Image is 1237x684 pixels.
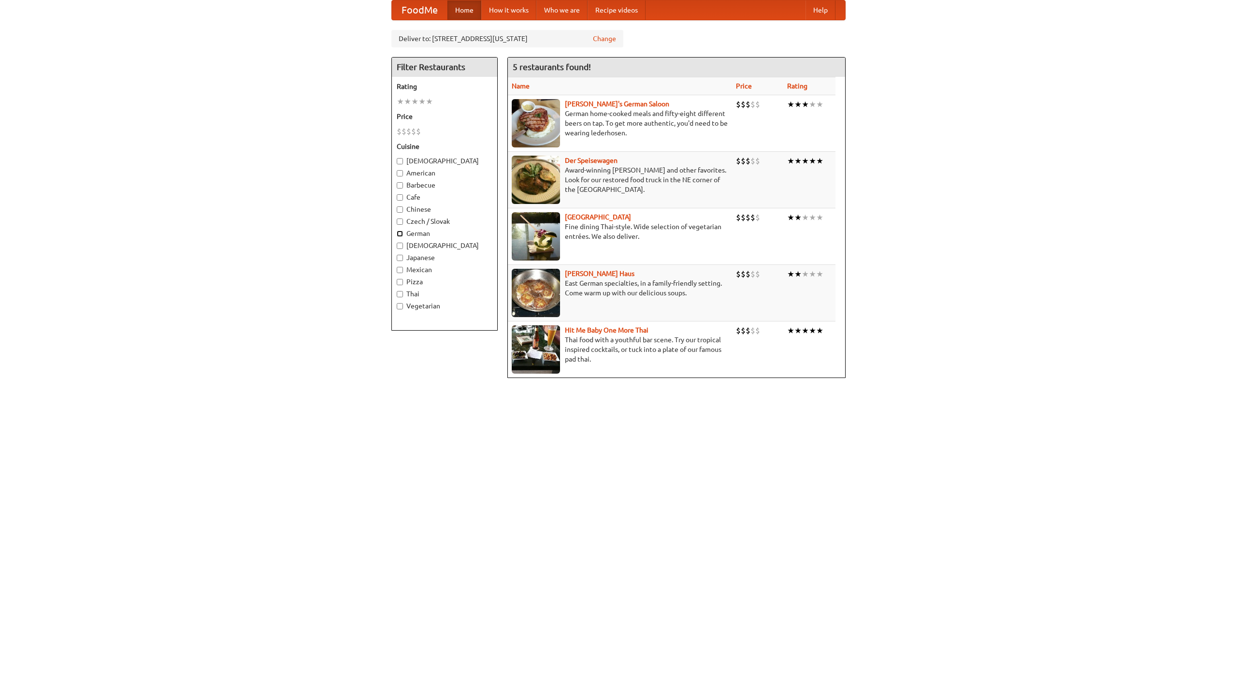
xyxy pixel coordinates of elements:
li: ★ [787,99,794,110]
label: [DEMOGRAPHIC_DATA] [397,156,492,166]
li: $ [736,212,741,223]
li: ★ [809,99,816,110]
li: ★ [809,212,816,223]
li: ★ [787,269,794,279]
input: German [397,231,403,237]
li: $ [397,126,402,137]
a: Rating [787,82,807,90]
li: $ [750,212,755,223]
li: ★ [809,269,816,279]
li: ★ [802,99,809,110]
li: ★ [787,325,794,336]
a: Who we are [536,0,588,20]
a: Price [736,82,752,90]
input: Japanese [397,255,403,261]
img: babythai.jpg [512,325,560,374]
li: $ [755,99,760,110]
input: Cafe [397,194,403,201]
li: $ [402,126,406,137]
p: German home-cooked meals and fifty-eight different beers on tap. To get more authentic, you'd nee... [512,109,728,138]
h5: Rating [397,82,492,91]
li: $ [741,325,746,336]
label: Chinese [397,204,492,214]
li: ★ [794,269,802,279]
li: ★ [794,156,802,166]
li: ★ [802,325,809,336]
a: [GEOGRAPHIC_DATA] [565,213,631,221]
li: $ [736,269,741,279]
img: speisewagen.jpg [512,156,560,204]
li: $ [406,126,411,137]
li: ★ [794,325,802,336]
h4: Filter Restaurants [392,58,497,77]
input: Barbecue [397,182,403,189]
li: $ [750,156,755,166]
li: ★ [802,269,809,279]
li: ★ [794,99,802,110]
li: ★ [802,156,809,166]
li: $ [750,269,755,279]
p: Award-winning [PERSON_NAME] and other favorites. Look for our restored food truck in the NE corne... [512,165,728,194]
li: $ [741,156,746,166]
input: Pizza [397,279,403,285]
label: Czech / Slovak [397,217,492,226]
a: [PERSON_NAME] Haus [565,270,634,277]
li: $ [741,269,746,279]
li: $ [755,269,760,279]
label: American [397,168,492,178]
label: Mexican [397,265,492,275]
li: $ [755,156,760,166]
label: Cafe [397,192,492,202]
li: $ [746,269,750,279]
li: ★ [816,156,823,166]
li: $ [755,212,760,223]
a: Home [447,0,481,20]
p: Thai food with a youthful bar scene. Try our tropical inspired cocktails, or tuck into a plate of... [512,335,728,364]
img: satay.jpg [512,212,560,261]
p: East German specialties, in a family-friendly setting. Come warm up with our delicious soups. [512,278,728,298]
li: $ [746,212,750,223]
li: ★ [426,96,433,107]
li: $ [736,325,741,336]
input: American [397,170,403,176]
img: kohlhaus.jpg [512,269,560,317]
li: ★ [809,325,816,336]
li: ★ [397,96,404,107]
a: Der Speisewagen [565,157,618,164]
input: [DEMOGRAPHIC_DATA] [397,243,403,249]
li: $ [736,99,741,110]
li: ★ [787,212,794,223]
input: Czech / Slovak [397,218,403,225]
li: ★ [404,96,411,107]
li: $ [741,99,746,110]
input: Mexican [397,267,403,273]
li: $ [736,156,741,166]
li: $ [750,325,755,336]
label: Pizza [397,277,492,287]
input: Chinese [397,206,403,213]
li: $ [746,325,750,336]
li: ★ [802,212,809,223]
li: ★ [816,325,823,336]
input: [DEMOGRAPHIC_DATA] [397,158,403,164]
h5: Price [397,112,492,121]
li: $ [741,212,746,223]
input: Thai [397,291,403,297]
li: $ [746,99,750,110]
li: ★ [809,156,816,166]
a: Hit Me Baby One More Thai [565,326,648,334]
li: $ [755,325,760,336]
a: [PERSON_NAME]'s German Saloon [565,100,669,108]
li: ★ [816,212,823,223]
input: Vegetarian [397,303,403,309]
label: Vegetarian [397,301,492,311]
a: Recipe videos [588,0,646,20]
li: $ [416,126,421,137]
label: German [397,229,492,238]
label: Japanese [397,253,492,262]
li: ★ [787,156,794,166]
label: Barbecue [397,180,492,190]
